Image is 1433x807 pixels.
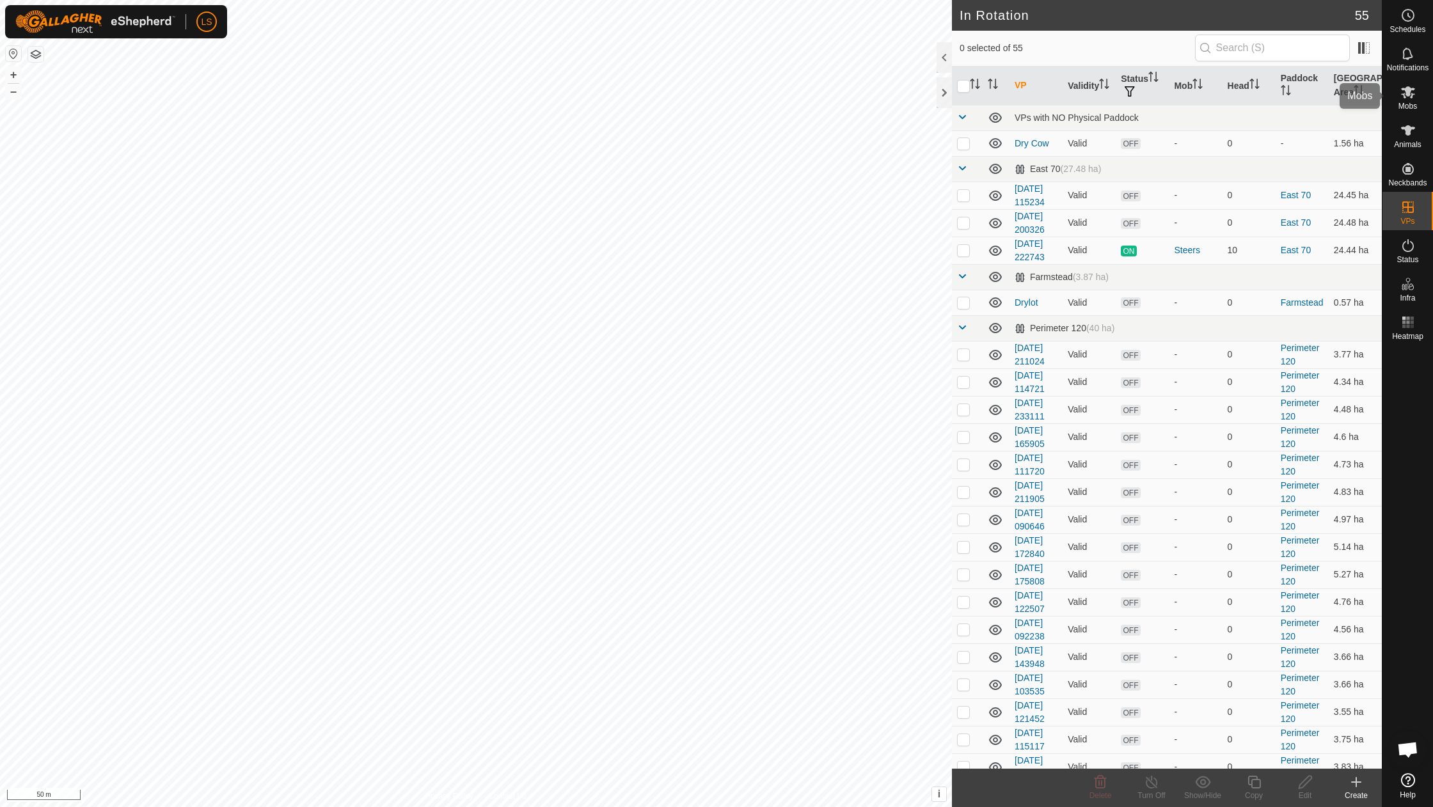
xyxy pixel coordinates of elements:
td: 0 [1223,616,1276,643]
a: Perimeter 120 [1281,563,1320,586]
div: Turn Off [1126,790,1177,801]
td: 0 [1223,290,1276,315]
p-sorticon: Activate to sort [1192,81,1203,91]
td: Valid [1063,396,1116,423]
p-sorticon: Activate to sort [1281,87,1291,97]
span: OFF [1121,218,1140,229]
span: Animals [1394,141,1421,148]
a: Drylot [1015,297,1038,308]
span: OFF [1121,652,1140,663]
th: Mob [1169,67,1222,106]
input: Search (S) [1195,35,1350,61]
a: [DATE] 122507 [1015,590,1045,614]
td: Valid [1063,290,1116,315]
td: 0 [1223,368,1276,396]
span: Mobs [1398,102,1417,110]
td: Valid [1063,726,1116,753]
span: OFF [1121,762,1140,773]
span: OFF [1121,625,1140,636]
td: 0 [1223,396,1276,423]
td: 0 [1223,588,1276,616]
a: [DATE] 115234 [1015,184,1045,207]
a: Perimeter 120 [1281,343,1320,366]
a: [DATE] 233111 [1015,398,1045,421]
td: 4.48 ha [1329,396,1382,423]
a: Perimeter 120 [1281,398,1320,421]
td: 24.45 ha [1329,182,1382,209]
td: 0 [1223,451,1276,478]
td: Valid [1063,209,1116,237]
div: - [1174,733,1217,746]
td: Valid [1063,237,1116,264]
div: - [1174,760,1217,774]
a: Contact Us [489,790,526,802]
div: - [1174,137,1217,150]
div: Open chat [1389,730,1427,769]
div: - [1174,216,1217,230]
div: - [1174,485,1217,499]
span: Neckbands [1388,179,1427,187]
span: 55 [1355,6,1369,25]
div: - [1174,568,1217,581]
p-sorticon: Activate to sort [988,81,998,91]
span: OFF [1121,405,1140,416]
span: OFF [1121,707,1140,718]
td: Valid [1063,423,1116,451]
td: 3.55 ha [1329,698,1382,726]
div: - [1174,458,1217,471]
td: 4.34 ha [1329,368,1382,396]
a: Perimeter 120 [1281,453,1320,476]
div: Copy [1228,790,1279,801]
div: - [1174,348,1217,361]
td: 0 [1223,130,1276,156]
button: Map Layers [28,47,44,62]
div: - [1174,678,1217,691]
a: [DATE] 184512 [1015,755,1045,779]
td: 0 [1223,506,1276,533]
td: Valid [1063,698,1116,726]
a: [DATE] 143948 [1015,645,1045,669]
span: OFF [1121,460,1140,471]
div: VPs with NO Physical Paddock [1015,113,1377,123]
td: 0 [1223,533,1276,561]
td: 0 [1223,698,1276,726]
td: 3.83 ha [1329,753,1382,781]
a: [DATE] 200326 [1015,211,1045,235]
span: OFF [1121,350,1140,361]
span: OFF [1121,542,1140,553]
a: [DATE] 115117 [1015,728,1045,751]
td: 5.14 ha [1329,533,1382,561]
span: Help [1400,791,1416,799]
p-sorticon: Activate to sort [1354,87,1364,97]
a: Perimeter 120 [1281,425,1320,449]
a: Perimeter 120 [1281,673,1320,696]
td: 3.66 ha [1329,671,1382,698]
td: 4.83 ha [1329,478,1382,506]
td: Valid [1063,616,1116,643]
div: - [1174,430,1217,444]
th: Paddock [1276,67,1329,106]
span: OFF [1121,138,1140,149]
div: - [1174,540,1217,554]
a: Perimeter 120 [1281,755,1320,779]
span: (27.48 ha) [1060,164,1101,174]
span: OFF [1121,680,1140,691]
div: Edit [1279,790,1331,801]
span: OFF [1121,515,1140,526]
a: Perimeter 120 [1281,700,1320,724]
td: 0 [1223,209,1276,237]
div: - [1174,403,1217,416]
td: Valid [1063,130,1116,156]
td: 3.66 ha [1329,643,1382,671]
th: VP [1009,67,1063,106]
td: 0 [1223,561,1276,588]
a: Help [1382,768,1433,804]
td: 3.77 ha [1329,341,1382,368]
button: Reset Map [6,46,21,61]
div: Create [1331,790,1382,801]
span: Infra [1400,294,1415,302]
span: OFF [1121,597,1140,608]
td: 0 [1223,423,1276,451]
span: (3.87 ha) [1073,272,1109,282]
div: Show/Hide [1177,790,1228,801]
